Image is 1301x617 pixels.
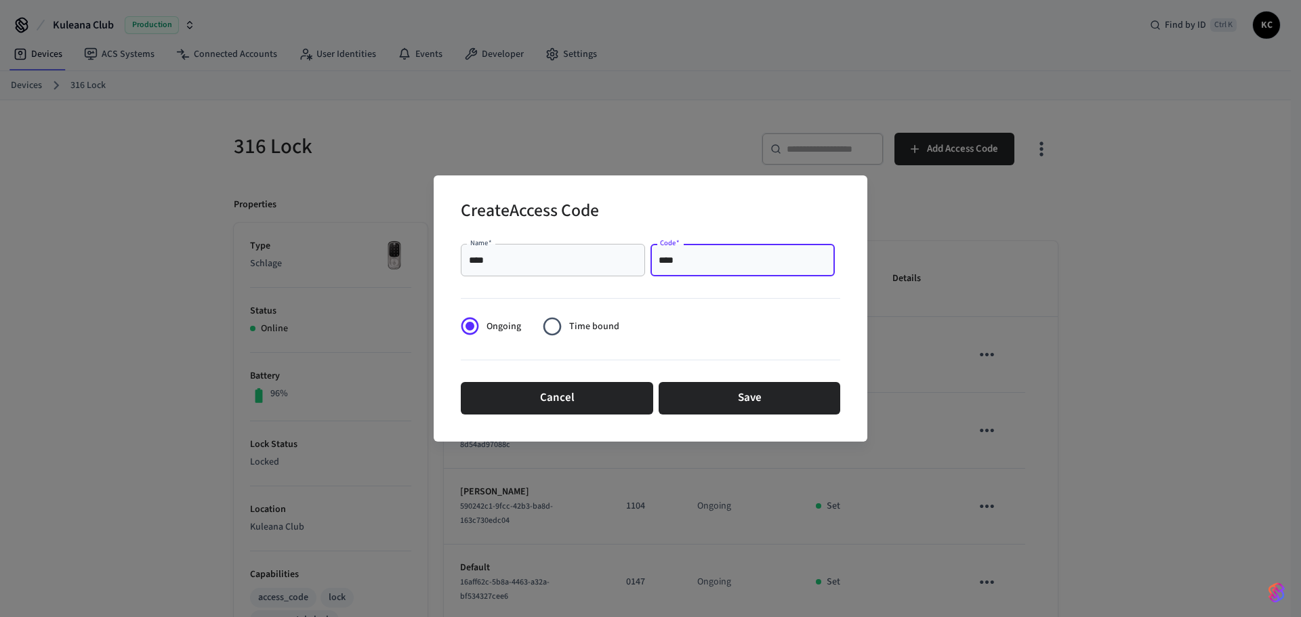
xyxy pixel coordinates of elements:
label: Code [660,238,680,248]
button: Cancel [461,382,653,414]
label: Name [470,238,492,248]
h2: Create Access Code [461,192,599,233]
img: SeamLogoGradient.69752ec5.svg [1268,582,1285,603]
span: Time bound [569,320,619,334]
button: Save [659,382,840,414]
span: Ongoing [487,320,521,334]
